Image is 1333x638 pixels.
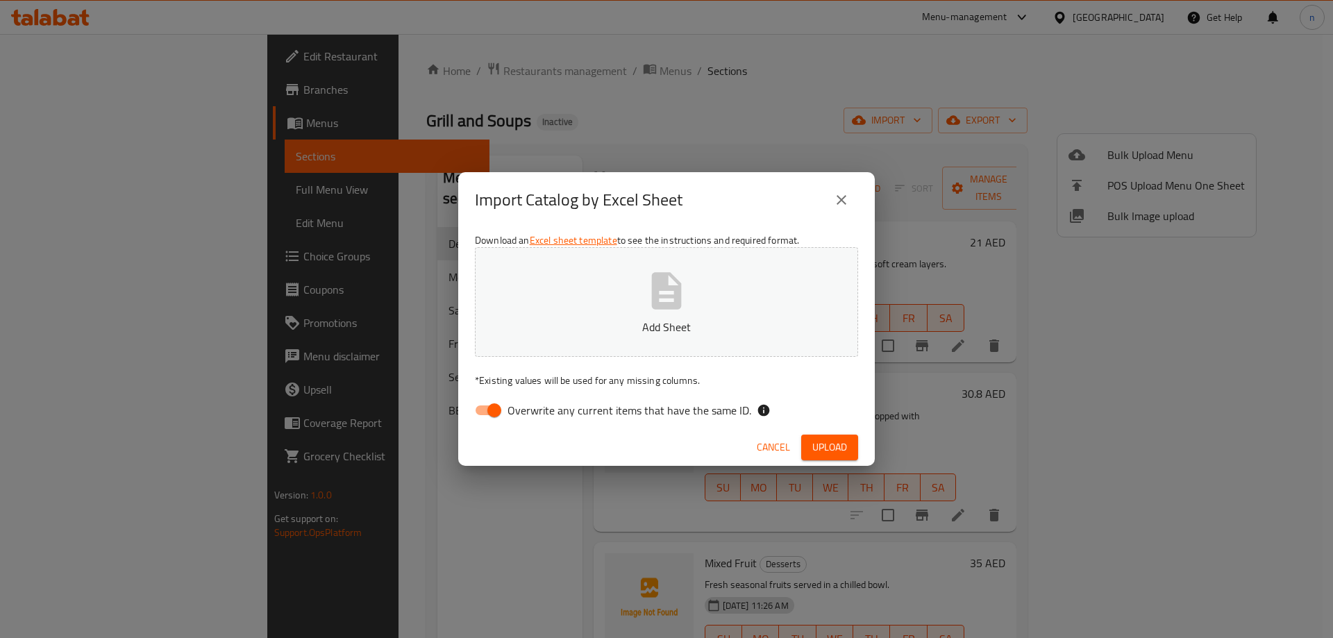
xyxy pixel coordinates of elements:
p: Add Sheet [496,319,837,335]
button: close [825,183,858,217]
h2: Import Catalog by Excel Sheet [475,189,682,211]
span: Upload [812,439,847,456]
p: Existing values will be used for any missing columns. [475,373,858,387]
svg: If the overwrite option isn't selected, then the items that match an existing ID will be ignored ... [757,403,771,417]
button: Upload [801,435,858,460]
button: Cancel [751,435,796,460]
span: Overwrite any current items that have the same ID. [508,402,751,419]
div: Download an to see the instructions and required format. [458,228,875,429]
span: Cancel [757,439,790,456]
a: Excel sheet template [530,231,617,249]
button: Add Sheet [475,247,858,357]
